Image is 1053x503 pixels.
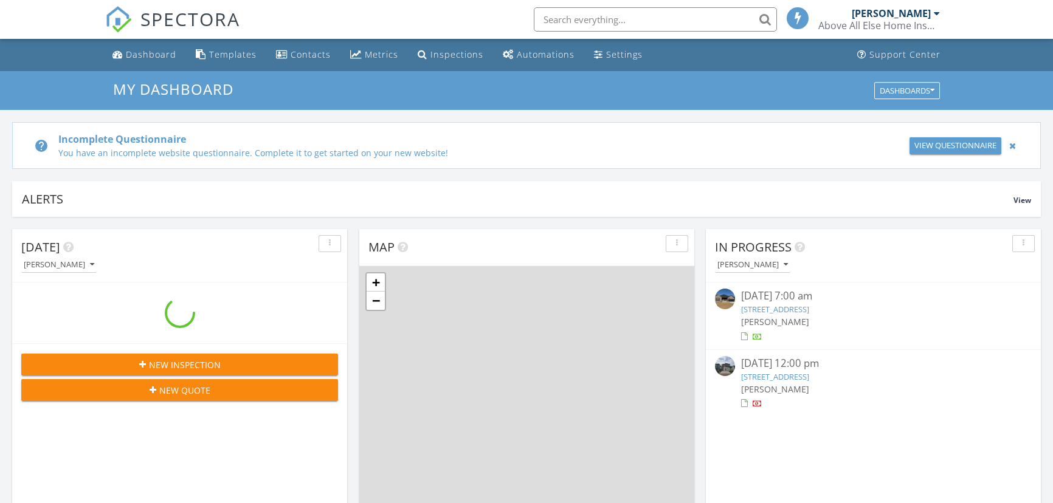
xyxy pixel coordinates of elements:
a: Zoom out [367,292,385,310]
a: Support Center [852,44,945,66]
div: Settings [606,49,643,60]
a: Metrics [345,44,403,66]
a: SPECTORA [105,16,240,42]
img: The Best Home Inspection Software - Spectora [105,6,132,33]
i: help [34,139,49,153]
a: Templates [191,44,261,66]
div: Inspections [430,49,483,60]
a: Automations (Basic) [498,44,579,66]
div: Incomplete Questionnaire [58,132,859,146]
button: New Inspection [21,354,338,375]
a: [STREET_ADDRESS] [741,304,809,315]
span: SPECTORA [140,6,240,32]
a: Settings [589,44,647,66]
div: View Questionnaire [914,140,996,152]
span: [PERSON_NAME] [741,383,809,395]
div: [DATE] 7:00 am [741,289,1005,304]
div: Contacts [291,49,331,60]
div: [PERSON_NAME] [717,261,788,269]
span: Map [368,239,395,255]
div: Automations [517,49,575,60]
span: In Progress [715,239,792,255]
a: [STREET_ADDRESS] [741,371,809,382]
div: Metrics [365,49,398,60]
div: [DATE] 12:00 pm [741,356,1005,371]
span: New Inspection [149,358,221,371]
a: View Questionnaire [910,137,1001,154]
button: New Quote [21,379,338,401]
div: [PERSON_NAME] [852,7,931,19]
div: Templates [209,49,257,60]
span: My Dashboard [113,79,233,99]
div: Above All Else Home Inspections, LLC [818,19,940,32]
div: [PERSON_NAME] [24,261,94,269]
div: Alerts [22,191,1013,207]
span: View [1013,195,1031,205]
a: Zoom in [367,273,385,292]
span: [DATE] [21,239,60,255]
a: Dashboard [108,44,181,66]
img: image_processing20250827786e65pt.jpeg [715,356,735,376]
div: You have an incomplete website questionnaire. Complete it to get started on your new website! [58,146,859,159]
span: [PERSON_NAME] [741,316,809,327]
div: Support Center [869,49,941,60]
a: Contacts [271,44,336,66]
button: [PERSON_NAME] [715,257,790,273]
button: [PERSON_NAME] [21,257,97,273]
span: New Quote [159,384,210,397]
img: image_processing2025081991wbov6x.jpeg [715,289,735,309]
input: Search everything... [534,7,777,32]
button: Dashboards [874,82,940,99]
div: Dashboards [880,86,934,95]
a: Inspections [413,44,488,66]
a: [DATE] 7:00 am [STREET_ADDRESS] [PERSON_NAME] [715,289,1032,343]
div: Dashboard [126,49,176,60]
a: [DATE] 12:00 pm [STREET_ADDRESS] [PERSON_NAME] [715,356,1032,410]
